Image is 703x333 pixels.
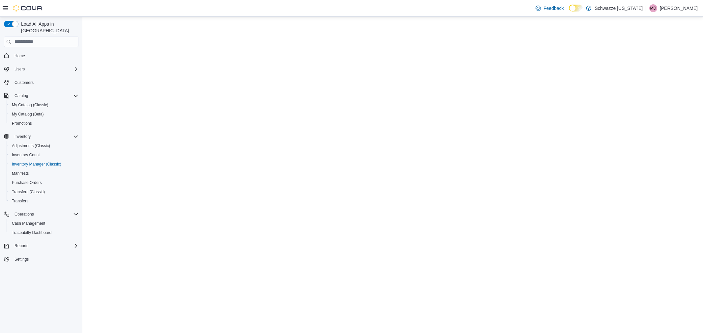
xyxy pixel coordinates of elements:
a: Settings [12,255,31,263]
span: My Catalog (Beta) [12,112,44,117]
span: Settings [15,257,29,262]
span: Home [15,53,25,59]
span: Inventory [15,134,31,139]
span: Operations [12,210,78,218]
button: Transfers [7,196,81,206]
span: Inventory Manager (Classic) [9,160,78,168]
span: Traceabilty Dashboard [9,229,78,237]
button: Home [1,51,81,61]
span: Transfers (Classic) [12,189,45,194]
button: Catalog [1,91,81,100]
button: Inventory Count [7,150,81,160]
button: Inventory [1,132,81,141]
button: Reports [12,242,31,250]
span: Transfers [12,198,28,204]
span: Promotions [9,119,78,127]
button: Users [1,64,81,74]
img: Cova [13,5,43,12]
span: Load All Apps in [GEOGRAPHIC_DATA] [18,21,78,34]
span: Inventory Manager (Classic) [12,162,61,167]
span: Users [12,65,78,73]
button: Users [12,65,27,73]
nav: Complex example [4,48,78,281]
a: Promotions [9,119,35,127]
span: Home [12,52,78,60]
span: Customers [15,80,34,85]
span: Inventory Count [9,151,78,159]
a: My Catalog (Classic) [9,101,51,109]
span: Customers [12,78,78,87]
a: Transfers [9,197,31,205]
a: Cash Management [9,219,48,227]
a: Customers [12,79,36,87]
button: Settings [1,254,81,264]
span: Cash Management [9,219,78,227]
span: Purchase Orders [12,180,42,185]
a: Home [12,52,28,60]
div: Matthew Dupuis [649,4,657,12]
span: Promotions [12,121,32,126]
a: Adjustments (Classic) [9,142,53,150]
span: Cash Management [12,221,45,226]
button: Inventory [12,133,33,141]
button: Adjustments (Classic) [7,141,81,150]
button: Operations [12,210,37,218]
a: Inventory Manager (Classic) [9,160,64,168]
span: My Catalog (Classic) [9,101,78,109]
span: Catalog [12,92,78,100]
span: Users [15,66,25,72]
span: Inventory Count [12,152,40,158]
p: | [645,4,647,12]
span: Adjustments (Classic) [9,142,78,150]
button: My Catalog (Classic) [7,100,81,110]
span: MD [650,4,657,12]
span: Manifests [12,171,29,176]
span: Transfers (Classic) [9,188,78,196]
button: Cash Management [7,219,81,228]
span: Manifests [9,169,78,177]
button: Catalog [12,92,31,100]
button: Purchase Orders [7,178,81,187]
button: Customers [1,78,81,87]
span: Operations [15,212,34,217]
span: Settings [12,255,78,263]
span: My Catalog (Classic) [12,102,48,108]
button: Operations [1,210,81,219]
a: Feedback [533,2,566,15]
span: Reports [15,243,28,248]
a: Manifests [9,169,31,177]
span: Inventory [12,133,78,141]
span: Purchase Orders [9,179,78,187]
button: Reports [1,241,81,250]
a: Purchase Orders [9,179,44,187]
span: Traceabilty Dashboard [12,230,51,235]
span: My Catalog (Beta) [9,110,78,118]
button: Manifests [7,169,81,178]
a: Transfers (Classic) [9,188,47,196]
button: My Catalog (Beta) [7,110,81,119]
p: Schwazze [US_STATE] [595,4,643,12]
input: Dark Mode [569,5,583,12]
span: Reports [12,242,78,250]
a: Inventory Count [9,151,43,159]
span: Feedback [543,5,564,12]
button: Promotions [7,119,81,128]
a: My Catalog (Beta) [9,110,46,118]
a: Traceabilty Dashboard [9,229,54,237]
span: Catalog [15,93,28,98]
p: [PERSON_NAME] [660,4,698,12]
button: Transfers (Classic) [7,187,81,196]
button: Inventory Manager (Classic) [7,160,81,169]
button: Traceabilty Dashboard [7,228,81,237]
span: Adjustments (Classic) [12,143,50,148]
span: Transfers [9,197,78,205]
